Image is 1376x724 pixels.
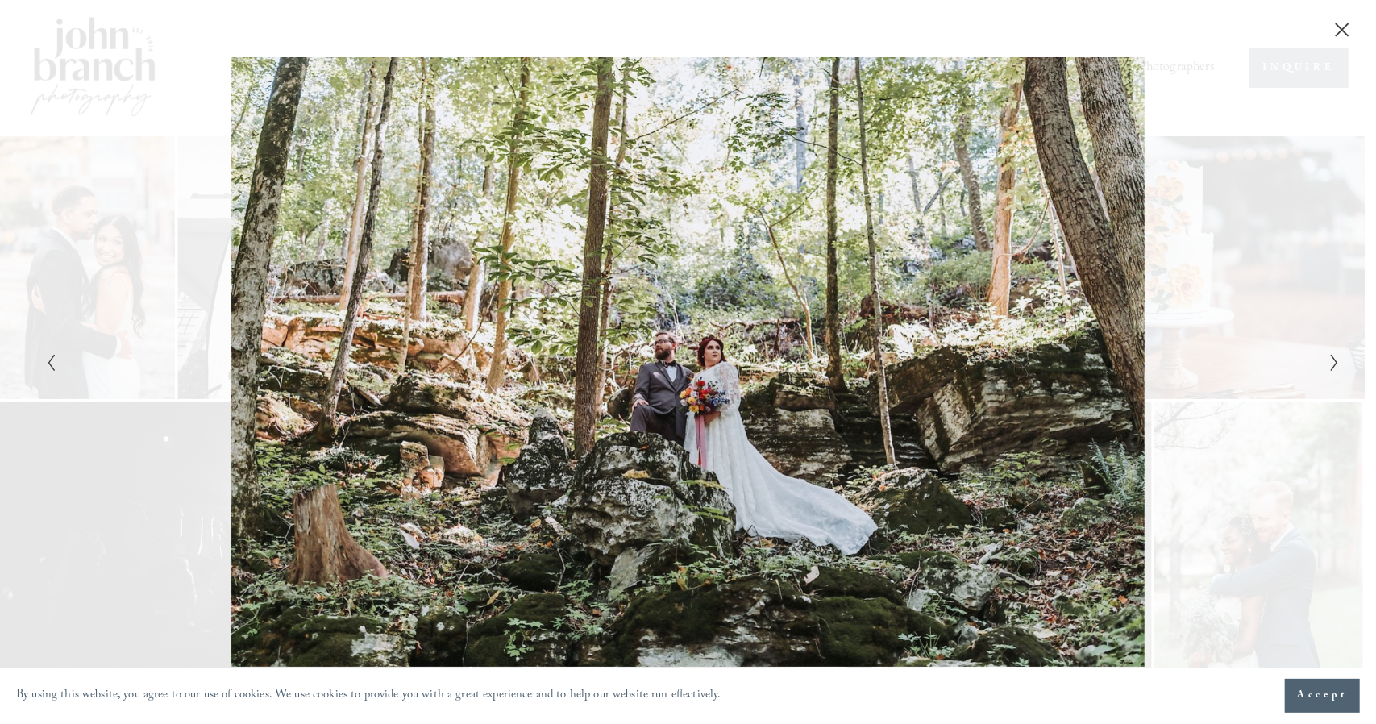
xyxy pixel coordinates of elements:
[1329,21,1355,39] button: Close
[16,684,721,708] p: By using this website, you agree to our use of cookies. We use cookies to provide you with a grea...
[1297,688,1348,704] span: Accept
[41,352,52,372] button: Previous Slide
[1324,352,1335,372] button: Next Slide
[1285,679,1360,713] button: Accept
